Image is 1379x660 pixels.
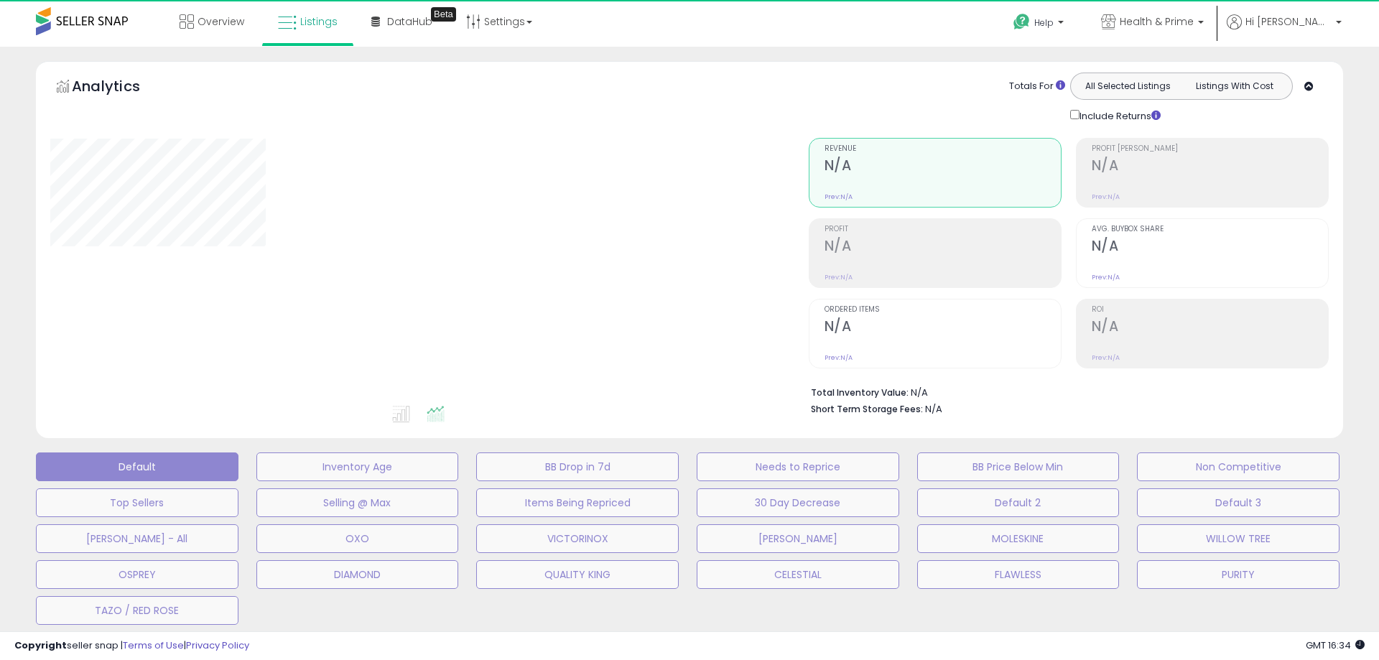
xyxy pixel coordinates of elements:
[256,560,459,589] button: DIAMOND
[1092,226,1328,233] span: Avg. Buybox Share
[300,14,338,29] span: Listings
[1120,14,1194,29] span: Health & Prime
[811,386,909,399] b: Total Inventory Value:
[256,452,459,481] button: Inventory Age
[811,403,923,415] b: Short Term Storage Fees:
[917,452,1120,481] button: BB Price Below Min
[1245,14,1332,29] span: Hi [PERSON_NAME]
[917,560,1120,589] button: FLAWLESS
[917,524,1120,553] button: MOLESKINE
[476,488,679,517] button: Items Being Repriced
[1092,318,1328,338] h2: N/A
[1137,488,1339,517] button: Default 3
[387,14,432,29] span: DataHub
[476,452,679,481] button: BB Drop in 7d
[1092,192,1120,201] small: Prev: N/A
[825,238,1061,257] h2: N/A
[1013,13,1031,31] i: Get Help
[697,560,899,589] button: CELESTIAL
[825,157,1061,177] h2: N/A
[431,7,456,22] div: Tooltip anchor
[36,596,238,625] button: TAZO / RED ROSE
[825,318,1061,338] h2: N/A
[1092,238,1328,257] h2: N/A
[825,353,853,362] small: Prev: N/A
[36,524,238,553] button: [PERSON_NAME] - All
[72,76,168,100] h5: Analytics
[925,402,942,416] span: N/A
[476,560,679,589] button: QUALITY KING
[1137,452,1339,481] button: Non Competitive
[256,488,459,517] button: Selling @ Max
[825,226,1061,233] span: Profit
[36,452,238,481] button: Default
[825,273,853,282] small: Prev: N/A
[697,452,899,481] button: Needs to Reprice
[1009,80,1065,93] div: Totals For
[811,383,1318,400] li: N/A
[36,488,238,517] button: Top Sellers
[1092,157,1328,177] h2: N/A
[1137,560,1339,589] button: PURITY
[1092,353,1120,362] small: Prev: N/A
[825,306,1061,314] span: Ordered Items
[1137,524,1339,553] button: WILLOW TREE
[36,560,238,589] button: OSPREY
[14,638,67,652] strong: Copyright
[198,14,244,29] span: Overview
[1074,77,1181,96] button: All Selected Listings
[1002,2,1078,47] a: Help
[1092,306,1328,314] span: ROI
[1092,145,1328,153] span: Profit [PERSON_NAME]
[1034,17,1054,29] span: Help
[256,524,459,553] button: OXO
[14,639,249,653] div: seller snap | |
[825,145,1061,153] span: Revenue
[697,524,899,553] button: [PERSON_NAME]
[697,488,899,517] button: 30 Day Decrease
[1181,77,1288,96] button: Listings With Cost
[1092,273,1120,282] small: Prev: N/A
[825,192,853,201] small: Prev: N/A
[1059,107,1178,124] div: Include Returns
[476,524,679,553] button: VICTORINOX
[1227,14,1342,47] a: Hi [PERSON_NAME]
[917,488,1120,517] button: Default 2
